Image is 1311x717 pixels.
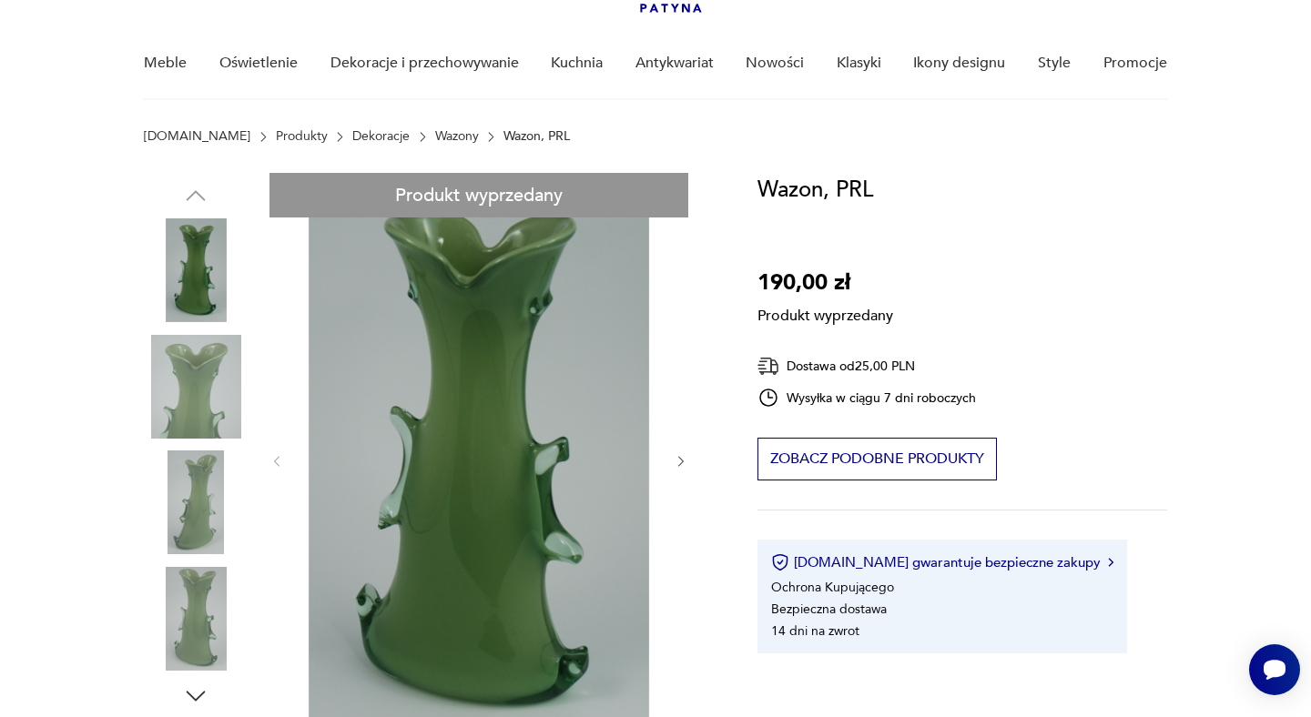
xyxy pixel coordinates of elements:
a: Kuchnia [551,28,603,98]
a: Dekoracje i przechowywanie [330,28,519,98]
h1: Wazon, PRL [757,173,873,207]
button: Zobacz podobne produkty [757,438,997,480]
p: Produkt wyprzedany [757,300,893,326]
a: Style [1038,28,1071,98]
a: Klasyki [837,28,881,98]
a: Oświetlenie [219,28,298,98]
div: Wysyłka w ciągu 7 dni roboczych [757,387,976,409]
iframe: Smartsupp widget button [1249,644,1300,695]
li: Ochrona Kupującego [771,579,894,596]
p: 190,00 zł [757,266,893,300]
a: [DOMAIN_NAME] [144,129,250,144]
a: Promocje [1103,28,1167,98]
a: Antykwariat [635,28,714,98]
li: 14 dni na zwrot [771,622,859,640]
a: Meble [144,28,187,98]
img: Ikona strzałki w prawo [1108,558,1113,567]
p: Wazon, PRL [503,129,570,144]
button: [DOMAIN_NAME] gwarantuje bezpieczne zakupy [771,553,1113,571]
a: Nowości [746,28,804,98]
img: Ikona certyfikatu [771,553,789,571]
a: Ikony designu [913,28,1005,98]
a: Wazony [435,129,479,144]
a: Produkty [276,129,328,144]
img: Ikona dostawy [757,355,779,378]
a: Dekoracje [352,129,410,144]
div: Dostawa od 25,00 PLN [757,355,976,378]
li: Bezpieczna dostawa [771,601,887,618]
